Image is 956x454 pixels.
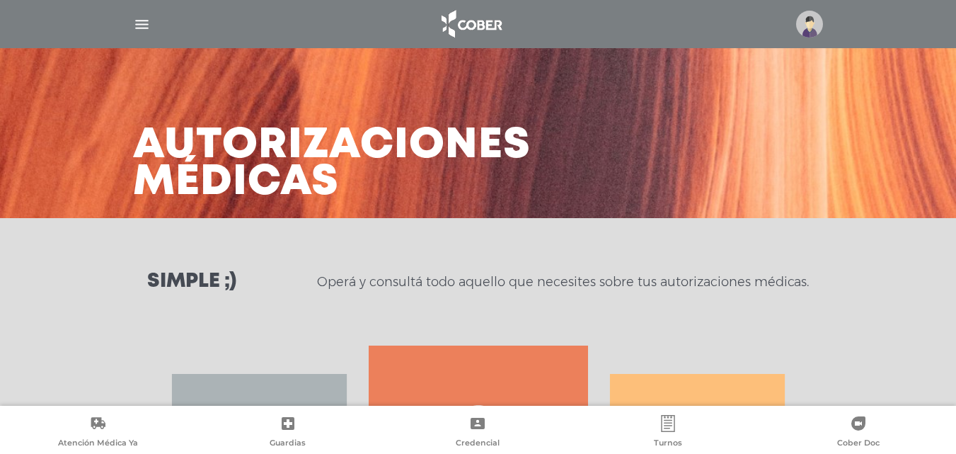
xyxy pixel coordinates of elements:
[270,438,306,450] span: Guardias
[654,438,682,450] span: Turnos
[763,415,953,451] a: Cober Doc
[573,415,764,451] a: Turnos
[837,438,880,450] span: Cober Doc
[383,415,573,451] a: Credencial
[796,11,823,38] img: profile-placeholder.svg
[434,7,508,41] img: logo_cober_home-white.png
[133,127,531,201] h3: Autorizaciones médicas
[3,415,193,451] a: Atención Médica Ya
[58,438,138,450] span: Atención Médica Ya
[147,272,236,292] h3: Simple ;)
[133,16,151,33] img: Cober_menu-lines-white.svg
[317,273,809,290] p: Operá y consultá todo aquello que necesites sobre tus autorizaciones médicas.
[456,438,500,450] span: Credencial
[193,415,384,451] a: Guardias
